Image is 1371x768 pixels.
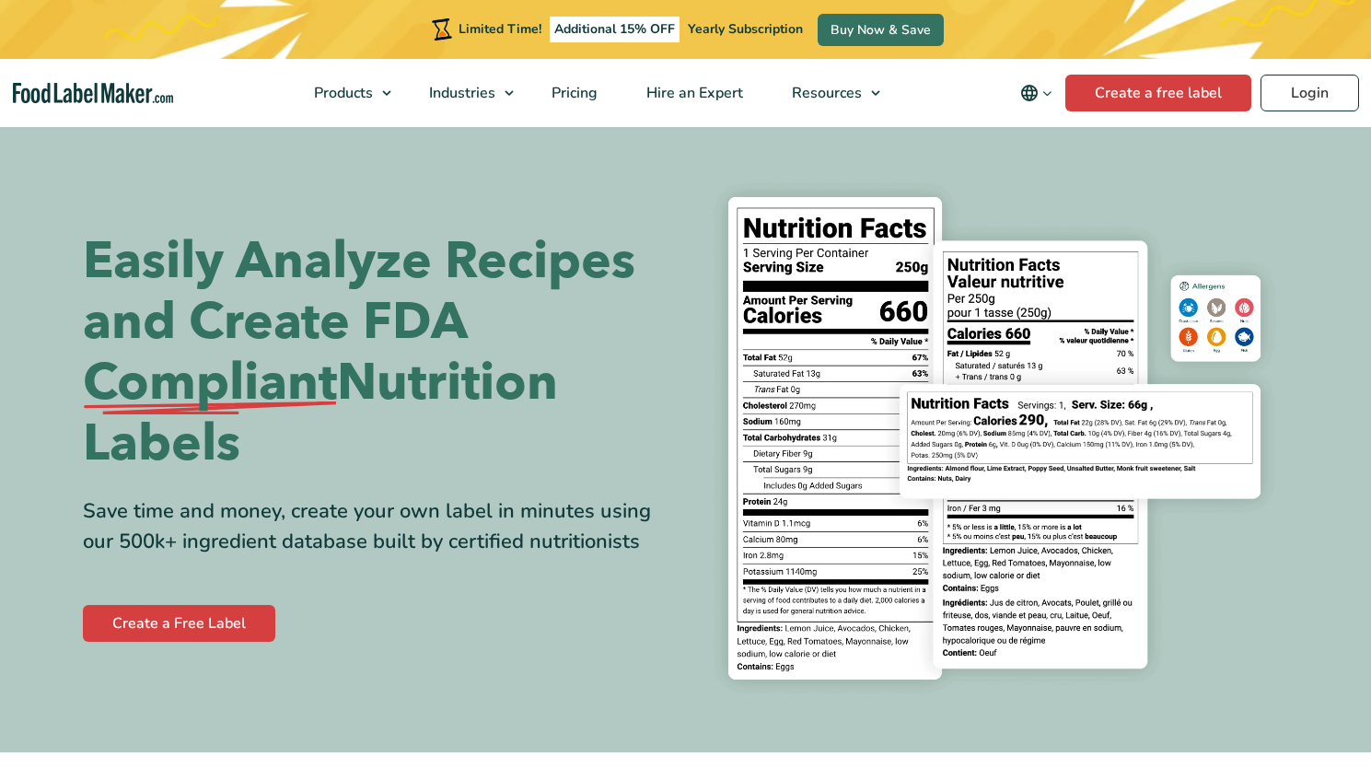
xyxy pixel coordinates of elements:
[83,605,275,642] a: Create a Free Label
[622,59,763,127] a: Hire an Expert
[688,20,803,38] span: Yearly Subscription
[768,59,889,127] a: Resources
[83,496,672,557] div: Save time and money, create your own label in minutes using our 500k+ ingredient database built b...
[405,59,523,127] a: Industries
[546,83,599,103] span: Pricing
[83,353,337,413] span: Compliant
[308,83,375,103] span: Products
[424,83,497,103] span: Industries
[550,17,680,42] span: Additional 15% OFF
[1261,75,1359,111] a: Login
[1007,75,1065,111] button: Change language
[528,59,618,127] a: Pricing
[818,14,944,46] a: Buy Now & Save
[459,20,541,38] span: Limited Time!
[13,83,173,104] a: Food Label Maker homepage
[1065,75,1251,111] a: Create a free label
[290,59,401,127] a: Products
[83,231,672,474] h1: Easily Analyze Recipes and Create FDA Nutrition Labels
[641,83,745,103] span: Hire an Expert
[786,83,864,103] span: Resources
